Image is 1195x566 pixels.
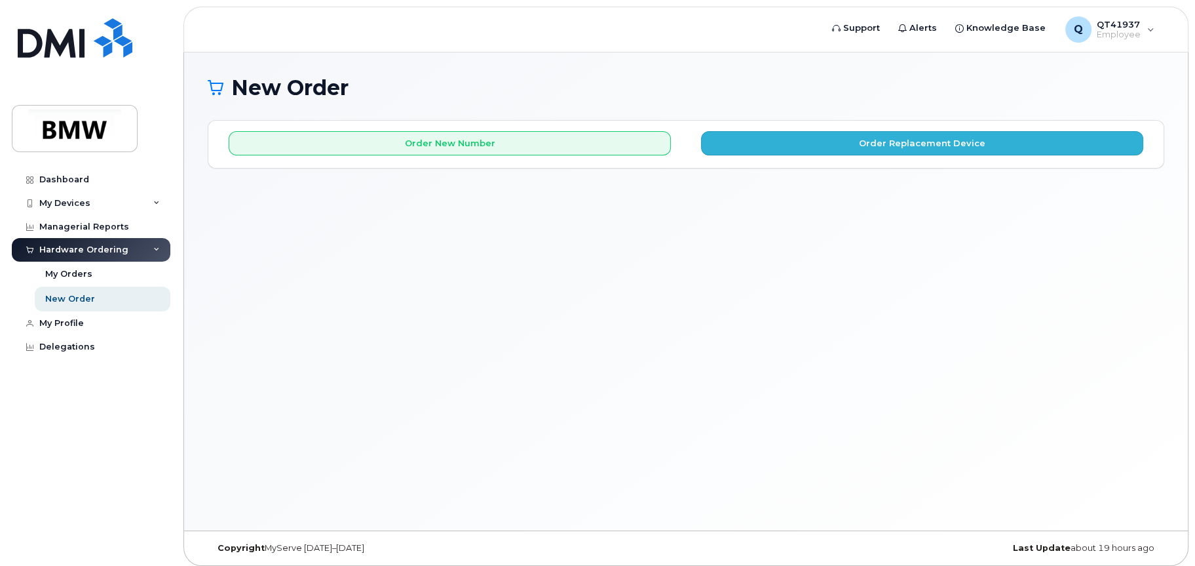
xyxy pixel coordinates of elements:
[208,543,527,554] div: MyServe [DATE]–[DATE]
[1138,509,1185,556] iframe: Messenger Launcher
[229,131,671,155] button: Order New Number
[845,543,1164,554] div: about 19 hours ago
[1013,543,1071,553] strong: Last Update
[218,543,265,553] strong: Copyright
[208,76,1164,99] h1: New Order
[701,131,1143,155] button: Order Replacement Device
